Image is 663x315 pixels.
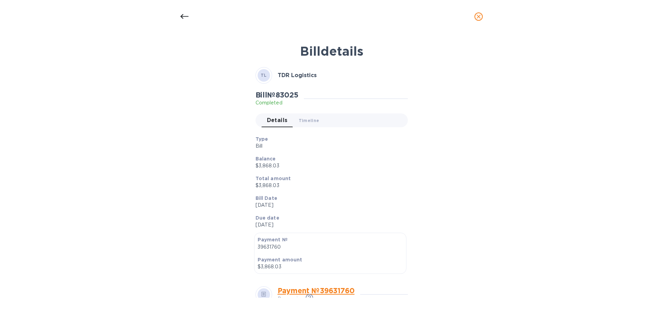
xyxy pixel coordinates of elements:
p: $3,868.03 [256,182,402,189]
b: TDR Logistics [278,72,317,78]
b: Payment № [258,237,288,242]
b: Balance [256,156,276,161]
b: TL [261,73,267,78]
h2: Bill № 83025 [256,91,298,99]
b: Bill details [300,44,363,59]
p: $3,868.03 [256,162,402,169]
p: Processing [278,295,304,303]
b: Total amount [256,176,291,181]
button: close [470,8,487,25]
p: Completed [256,99,298,106]
b: Type [256,136,268,142]
a: Payment № 39631760 [278,286,355,295]
p: $3,868.03 [258,263,403,270]
b: Due date [256,215,279,221]
b: Payment amount [258,257,302,262]
b: Bill Date [256,195,277,201]
span: Timeline [299,117,319,124]
p: 39631760 [258,243,403,251]
p: [DATE] [256,221,402,229]
span: Details [267,115,288,125]
p: Bill [256,142,402,150]
p: [DATE] [256,202,402,209]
